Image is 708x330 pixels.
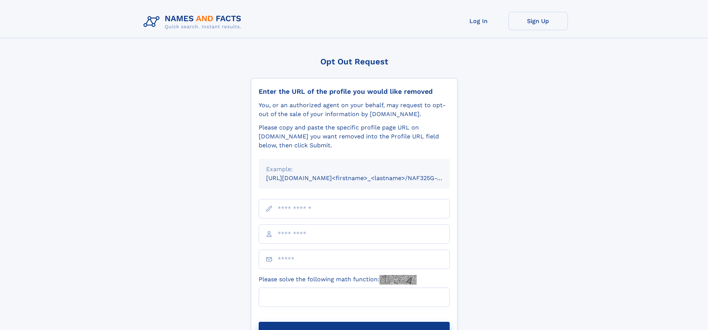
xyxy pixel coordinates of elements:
[259,123,450,150] div: Please copy and paste the specific profile page URL on [DOMAIN_NAME] you want removed into the Pr...
[266,165,442,174] div: Example:
[259,275,417,285] label: Please solve the following math function:
[266,174,464,182] small: [URL][DOMAIN_NAME]<firstname>_<lastname>/NAF325G-xxxxxxxx
[449,12,508,30] a: Log In
[259,101,450,119] div: You, or an authorized agent on your behalf, may request to opt-out of the sale of your informatio...
[251,57,458,66] div: Opt Out Request
[140,12,248,32] img: Logo Names and Facts
[508,12,568,30] a: Sign Up
[259,87,450,96] div: Enter the URL of the profile you would like removed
